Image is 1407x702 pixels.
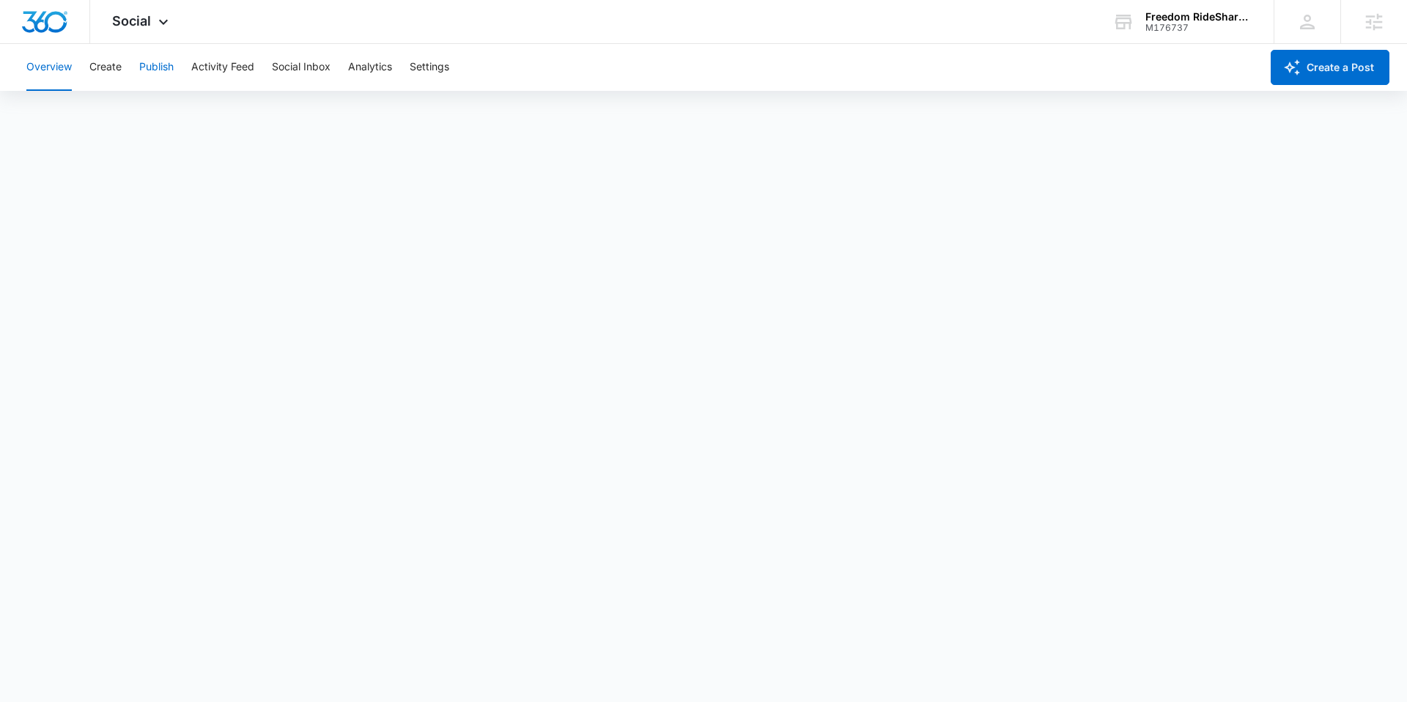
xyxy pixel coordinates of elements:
span: Social [112,13,151,29]
button: Create [89,44,122,91]
button: Settings [410,44,449,91]
div: account name [1145,11,1252,23]
div: account id [1145,23,1252,33]
button: Publish [139,44,174,91]
button: Activity Feed [191,44,254,91]
button: Create a Post [1271,50,1389,85]
button: Analytics [348,44,392,91]
button: Overview [26,44,72,91]
button: Social Inbox [272,44,330,91]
